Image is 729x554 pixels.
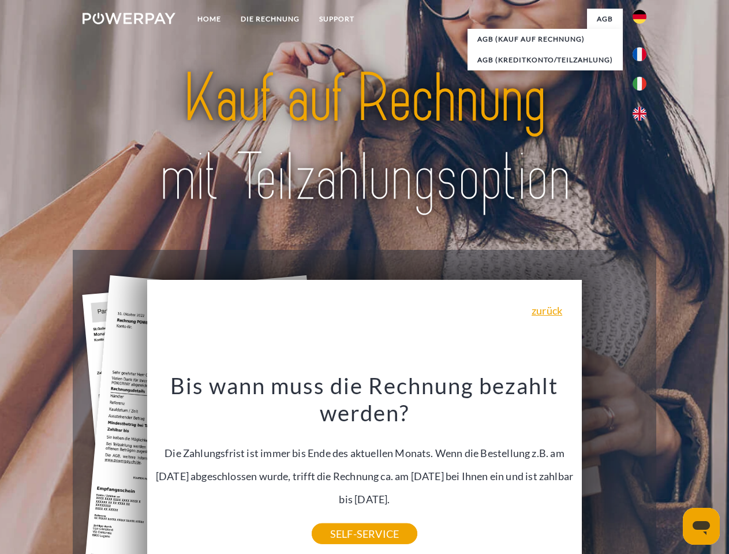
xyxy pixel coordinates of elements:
[633,77,646,91] img: it
[683,508,720,545] iframe: Schaltfläche zum Öffnen des Messaging-Fensters
[309,9,364,29] a: SUPPORT
[188,9,231,29] a: Home
[532,305,562,316] a: zurück
[83,13,175,24] img: logo-powerpay-white.svg
[468,50,623,70] a: AGB (Kreditkonto/Teilzahlung)
[633,47,646,61] img: fr
[154,372,575,534] div: Die Zahlungsfrist ist immer bis Ende des aktuellen Monats. Wenn die Bestellung z.B. am [DATE] abg...
[633,10,646,24] img: de
[312,523,417,544] a: SELF-SERVICE
[587,9,623,29] a: agb
[110,55,619,221] img: title-powerpay_de.svg
[468,29,623,50] a: AGB (Kauf auf Rechnung)
[154,372,575,427] h3: Bis wann muss die Rechnung bezahlt werden?
[231,9,309,29] a: DIE RECHNUNG
[633,107,646,121] img: en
